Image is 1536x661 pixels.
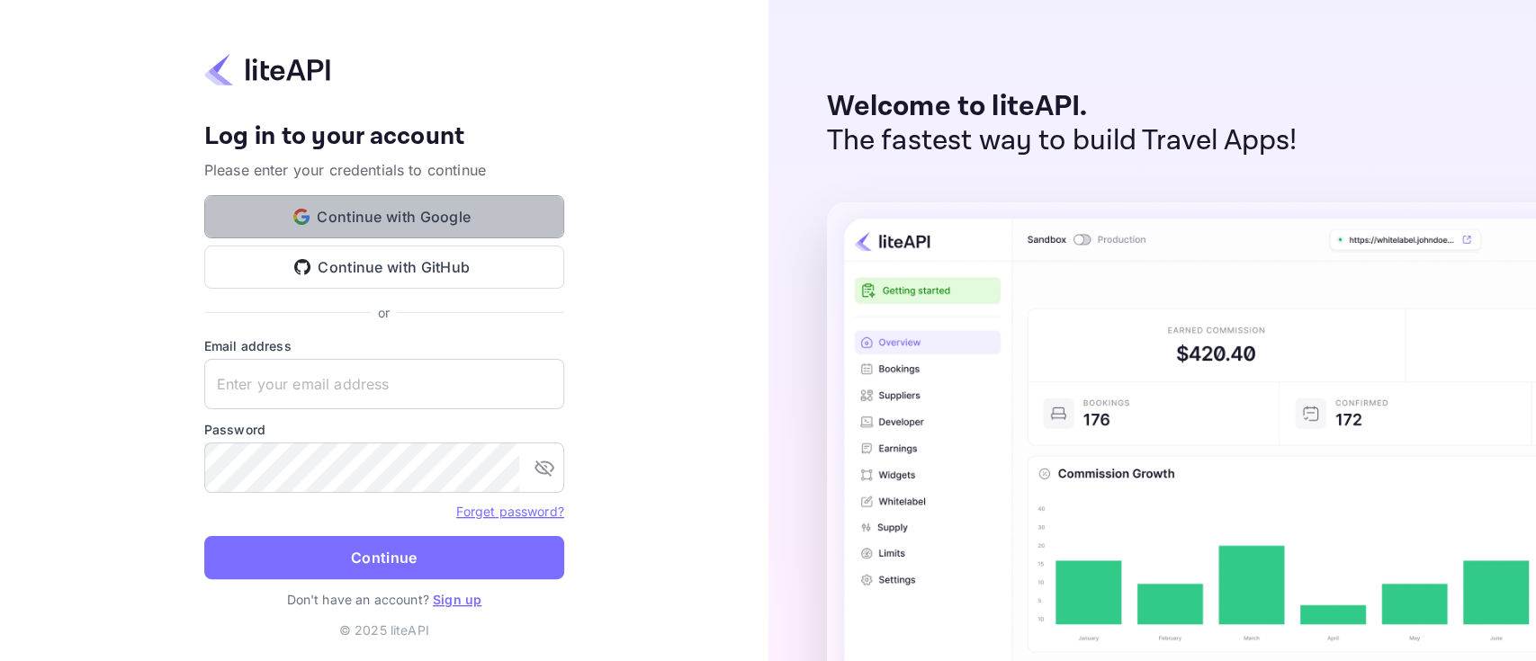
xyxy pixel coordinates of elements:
[204,336,564,355] label: Email address
[204,121,564,153] h4: Log in to your account
[204,536,564,579] button: Continue
[339,621,429,639] p: © 2025 liteAPI
[204,420,564,439] label: Password
[456,504,563,519] a: Forget password?
[827,90,1298,124] p: Welcome to liteAPI.
[827,124,1298,158] p: The fastest way to build Travel Apps!
[204,195,564,238] button: Continue with Google
[378,303,390,322] p: or
[204,246,564,289] button: Continue with GitHub
[433,592,481,607] a: Sign up
[204,52,330,87] img: liteapi
[204,159,564,181] p: Please enter your credentials to continue
[526,450,562,486] button: toggle password visibility
[456,502,563,520] a: Forget password?
[204,590,564,609] p: Don't have an account?
[204,359,564,409] input: Enter your email address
